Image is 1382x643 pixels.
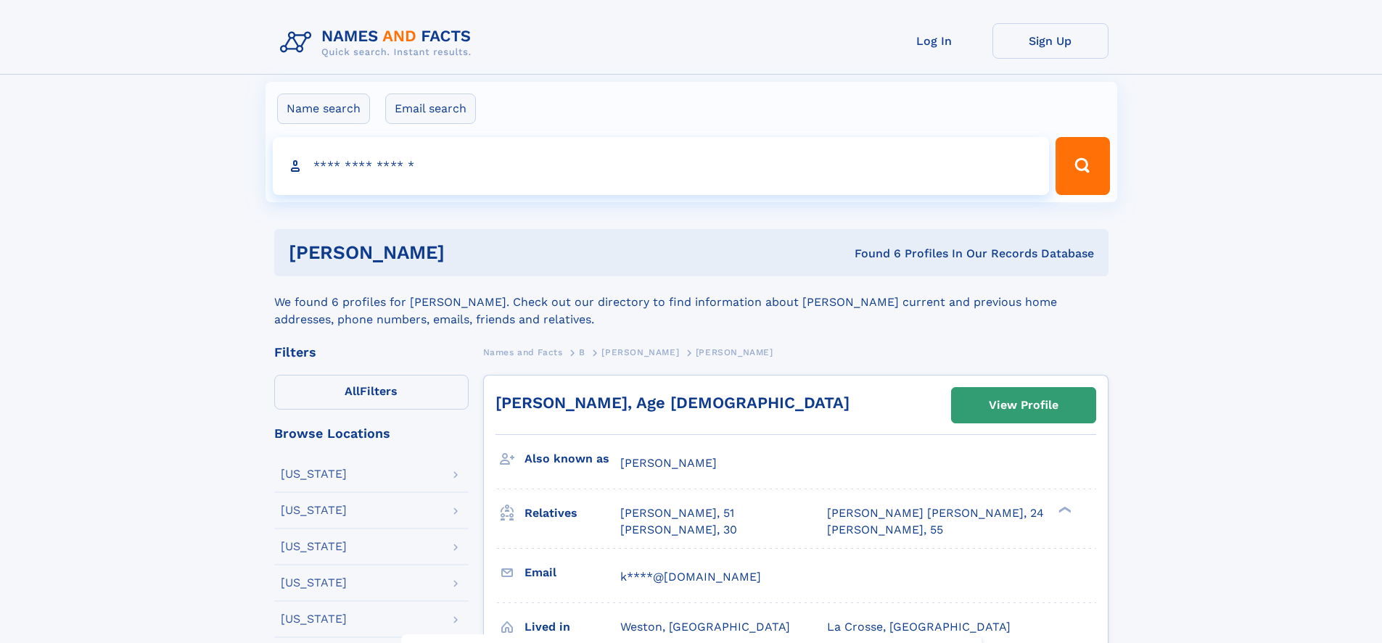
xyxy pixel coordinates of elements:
[525,447,620,471] h3: Also known as
[952,388,1095,423] a: View Profile
[289,244,650,262] h1: [PERSON_NAME]
[274,427,469,440] div: Browse Locations
[483,343,563,361] a: Names and Facts
[1055,505,1072,515] div: ❯
[992,23,1109,59] a: Sign Up
[525,615,620,639] h3: Lived in
[620,456,717,470] span: [PERSON_NAME]
[601,347,679,357] span: [PERSON_NAME]
[876,23,992,59] a: Log In
[525,560,620,585] h3: Email
[274,23,483,62] img: Logo Names and Facts
[601,343,679,361] a: [PERSON_NAME]
[620,620,790,634] span: Weston, [GEOGRAPHIC_DATA]
[620,505,734,521] a: [PERSON_NAME], 51
[1056,137,1109,195] button: Search Button
[649,246,1094,262] div: Found 6 Profiles In Our Records Database
[274,346,469,359] div: Filters
[345,384,360,398] span: All
[525,501,620,526] h3: Relatives
[281,505,347,516] div: [US_STATE]
[273,137,1050,195] input: search input
[827,522,943,538] a: [PERSON_NAME], 55
[696,347,773,357] span: [PERSON_NAME]
[274,375,469,410] label: Filters
[495,394,850,412] a: [PERSON_NAME], Age [DEMOGRAPHIC_DATA]
[274,276,1109,328] div: We found 6 profiles for [PERSON_NAME]. Check out our directory to find information about [PERSON_...
[385,94,476,124] label: Email search
[281,541,347,552] div: [US_STATE]
[281,468,347,480] div: [US_STATE]
[620,522,737,538] a: [PERSON_NAME], 30
[579,343,585,361] a: B
[827,505,1044,521] a: [PERSON_NAME] [PERSON_NAME], 24
[579,347,585,357] span: B
[277,94,370,124] label: Name search
[827,620,1011,634] span: La Crosse, [GEOGRAPHIC_DATA]
[281,613,347,625] div: [US_STATE]
[989,389,1058,422] div: View Profile
[281,577,347,589] div: [US_STATE]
